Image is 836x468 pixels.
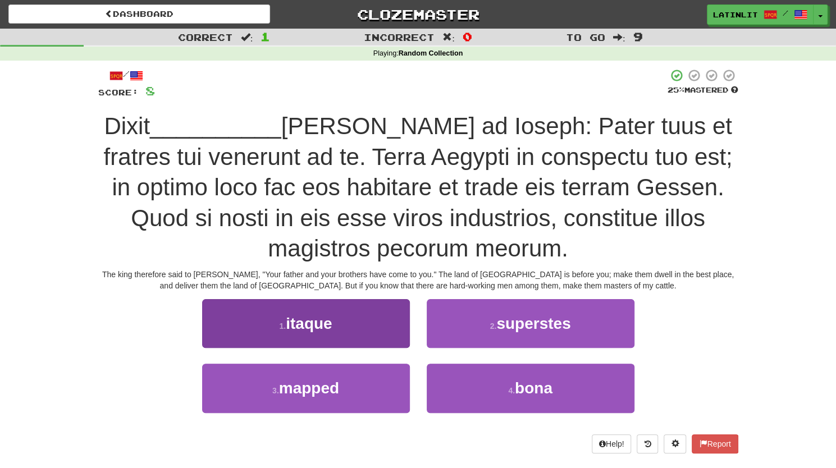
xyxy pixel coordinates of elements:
[241,33,253,42] span: :
[98,269,738,291] div: The king therefore said to [PERSON_NAME], "Your father and your brothers have come to you." The l...
[279,379,339,397] span: mapped
[104,113,150,139] span: Dixit
[496,315,570,332] span: superstes
[692,434,738,453] button: Report
[668,85,738,95] div: Mastered
[150,113,281,139] span: __________
[8,4,270,24] a: Dashboard
[364,31,435,43] span: Incorrect
[98,88,139,97] span: Score:
[98,68,155,82] div: /
[707,4,814,25] a: latinlit /
[463,30,472,43] span: 0
[279,322,286,331] small: 1 .
[287,4,549,24] a: Clozemaster
[515,379,552,397] span: bona
[713,10,758,20] span: latinlit
[272,386,279,395] small: 3 .
[613,33,625,42] span: :
[633,30,642,43] span: 9
[566,31,605,43] span: To go
[592,434,632,453] button: Help!
[145,84,155,98] span: 8
[202,364,410,412] button: 3.mapped
[286,315,332,332] span: itaque
[668,85,684,94] span: 25 %
[637,434,658,453] button: Round history (alt+y)
[508,386,515,395] small: 4 .
[442,33,455,42] span: :
[178,31,233,43] span: Correct
[261,30,270,43] span: 1
[202,299,410,348] button: 1.itaque
[104,113,733,261] span: [PERSON_NAME] ad Ioseph: Pater tuus et fratres tui venerunt ad te. Terra Aegypti in conspectu tuo...
[490,322,497,331] small: 2 .
[399,49,463,57] strong: Random Collection
[427,364,634,412] button: 4.bona
[783,9,788,17] span: /
[427,299,634,348] button: 2.superstes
